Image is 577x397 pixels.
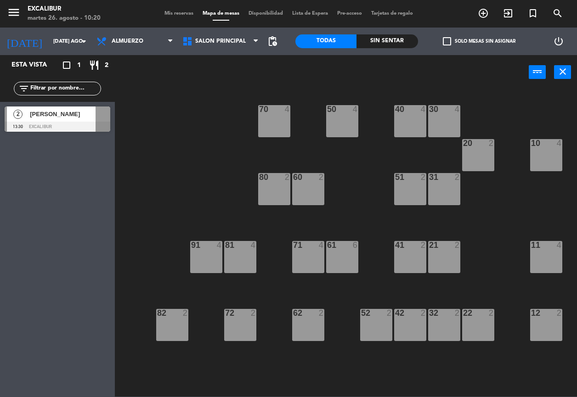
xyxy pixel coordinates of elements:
div: 2 [455,173,460,181]
i: exit_to_app [503,8,514,19]
div: 2 [489,309,494,317]
div: 2 [319,173,324,181]
button: menu [7,6,21,22]
div: martes 26. agosto - 10:20 [28,14,101,23]
div: 4 [557,139,562,147]
div: 2 [387,309,392,317]
span: Disponibilidad [244,11,288,16]
div: 2 [489,139,494,147]
div: 2 [421,173,426,181]
span: 2 [105,60,108,71]
div: 2 [455,309,460,317]
div: 2 [319,309,324,317]
i: filter_list [18,83,29,94]
span: pending_actions [267,36,278,47]
span: Almuerzo [112,38,143,45]
span: Mapa de mesas [198,11,244,16]
i: search [552,8,563,19]
span: Salón principal [195,38,246,45]
div: 2 [285,173,290,181]
i: close [557,66,568,77]
div: 4 [285,105,290,113]
div: 2 [251,309,256,317]
i: power_settings_new [553,36,564,47]
span: check_box_outline_blank [443,37,451,45]
div: 4 [421,105,426,113]
div: 2 [183,309,188,317]
div: 6 [353,241,358,249]
div: Todas [295,34,356,48]
div: 4 [319,241,324,249]
div: Excalibur [28,5,101,14]
input: Filtrar por nombre... [29,84,101,94]
div: 2 [421,309,426,317]
div: 2 [557,309,562,317]
button: power_input [529,65,546,79]
div: 4 [557,241,562,249]
label: Solo mesas sin asignar [443,37,515,45]
i: restaurant [89,60,100,71]
span: Lista de Espera [288,11,333,16]
div: 4 [353,105,358,113]
span: 1 [77,60,81,71]
span: 2 [13,110,23,119]
div: 2 [455,241,460,249]
span: Pre-acceso [333,11,367,16]
div: 4 [455,105,460,113]
i: power_input [532,66,543,77]
span: Tarjetas de regalo [367,11,418,16]
button: close [554,65,571,79]
span: Mis reservas [160,11,198,16]
i: crop_square [61,60,72,71]
i: add_circle_outline [478,8,489,19]
div: Sin sentar [356,34,418,48]
i: arrow_drop_down [79,36,90,47]
div: 4 [217,241,222,249]
i: menu [7,6,21,19]
div: 2 [421,241,426,249]
i: turned_in_not [527,8,538,19]
div: Esta vista [5,60,66,71]
div: 4 [251,241,256,249]
span: [PERSON_NAME] [30,109,96,119]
